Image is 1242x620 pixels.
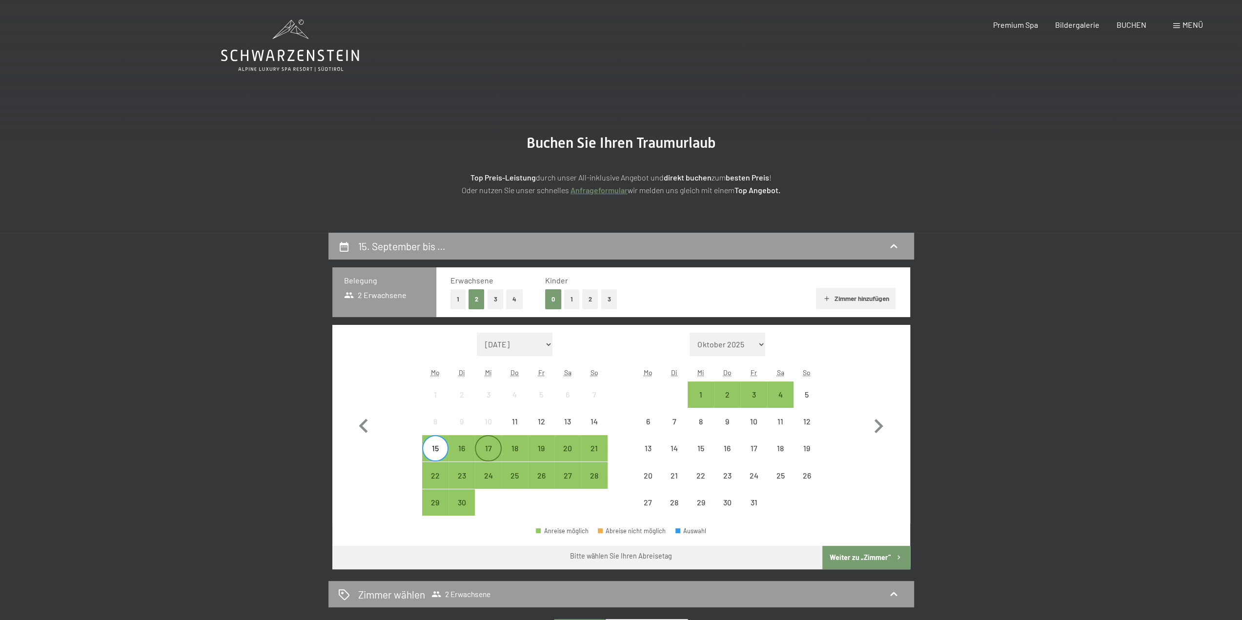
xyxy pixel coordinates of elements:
div: Abreise nicht möglich [448,381,475,408]
div: Abreise nicht möglich [740,462,767,488]
div: Abreise möglich [688,381,714,408]
div: 24 [741,472,766,496]
a: Bildergalerie [1055,20,1099,29]
div: 23 [449,472,474,496]
button: Zimmer hinzufügen [816,288,896,309]
div: Wed Sep 17 2025 [475,435,501,461]
div: Abreise nicht möglich [422,381,448,408]
div: Abreise nicht möglich [794,408,820,435]
div: Thu Oct 02 2025 [714,381,740,408]
div: Tue Oct 28 2025 [661,489,688,516]
div: 11 [503,418,527,442]
div: Fri Sep 19 2025 [528,435,554,461]
div: Wed Oct 29 2025 [688,489,714,516]
div: Wed Sep 24 2025 [475,462,501,488]
div: 25 [768,472,793,496]
div: 11 [768,418,793,442]
span: 2 Erwachsene [344,290,407,300]
abbr: Montag [643,368,652,377]
div: 6 [555,391,580,415]
div: Fri Sep 12 2025 [528,408,554,435]
div: 18 [503,444,527,469]
div: Mon Oct 27 2025 [634,489,661,516]
div: Fri Oct 24 2025 [740,462,767,488]
div: 16 [449,444,474,469]
strong: Top Preis-Leistung [470,173,536,182]
div: Abreise nicht möglich [794,435,820,461]
div: Fri Oct 31 2025 [740,489,767,516]
div: Abreise nicht möglich [740,435,767,461]
div: Tue Sep 23 2025 [448,462,475,488]
span: 2 Erwachsene [431,589,490,599]
span: Menü [1182,20,1203,29]
div: Tue Oct 07 2025 [661,408,688,435]
div: Abreise nicht möglich [554,408,581,435]
div: 12 [529,418,553,442]
div: Abreise nicht möglich [581,381,607,408]
a: Premium Spa [993,20,1038,29]
div: Mon Oct 20 2025 [634,462,661,488]
div: Abreise möglich [422,489,448,516]
div: Mon Sep 01 2025 [422,381,448,408]
div: Tue Oct 21 2025 [661,462,688,488]
abbr: Donnerstag [510,368,519,377]
div: 1 [689,391,713,415]
div: Wed Sep 10 2025 [475,408,501,435]
div: Abreise nicht möglich [528,408,554,435]
div: 8 [423,418,448,442]
div: Abreise nicht möglich [475,381,501,408]
div: 25 [503,472,527,496]
div: Abreise nicht möglich [634,435,661,461]
div: Thu Oct 09 2025 [714,408,740,435]
button: 1 [564,289,579,309]
div: Abreise möglich [528,435,554,461]
div: Sat Sep 27 2025 [554,462,581,488]
abbr: Sonntag [803,368,811,377]
abbr: Freitag [538,368,544,377]
div: Mon Oct 13 2025 [634,435,661,461]
div: 7 [582,391,606,415]
button: 1 [450,289,466,309]
div: 10 [476,418,500,442]
div: Abreise nicht möglich [528,381,554,408]
div: Abreise möglich [475,462,501,488]
button: 0 [545,289,561,309]
div: 23 [715,472,739,496]
div: Sun Oct 05 2025 [794,381,820,408]
span: BUCHEN [1117,20,1146,29]
div: Wed Oct 22 2025 [688,462,714,488]
div: Mon Sep 08 2025 [422,408,448,435]
div: Abreise nicht möglich [714,489,740,516]
div: 12 [794,418,819,442]
div: Abreise möglich [502,462,528,488]
abbr: Montag [431,368,440,377]
div: Abreise nicht möglich [794,462,820,488]
div: Abreise nicht möglich [634,489,661,516]
div: Sat Sep 13 2025 [554,408,581,435]
button: Nächster Monat [864,333,893,516]
div: Tue Sep 09 2025 [448,408,475,435]
div: 27 [635,499,660,523]
div: 20 [635,472,660,496]
div: 3 [476,391,500,415]
div: Abreise nicht möglich [448,408,475,435]
h2: 15. September bis … [358,240,446,252]
div: Abreise möglich [475,435,501,461]
abbr: Donnerstag [723,368,732,377]
div: Sat Oct 11 2025 [767,408,794,435]
div: 19 [529,444,553,469]
div: 31 [741,499,766,523]
div: 26 [529,472,553,496]
abbr: Samstag [564,368,571,377]
div: Mon Sep 15 2025 [422,435,448,461]
div: Wed Sep 03 2025 [475,381,501,408]
button: 3 [488,289,504,309]
div: Abreise möglich [581,435,607,461]
div: 22 [689,472,713,496]
abbr: Freitag [751,368,757,377]
div: Sat Sep 20 2025 [554,435,581,461]
div: Abreise nicht möglich [661,435,688,461]
div: 29 [689,499,713,523]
